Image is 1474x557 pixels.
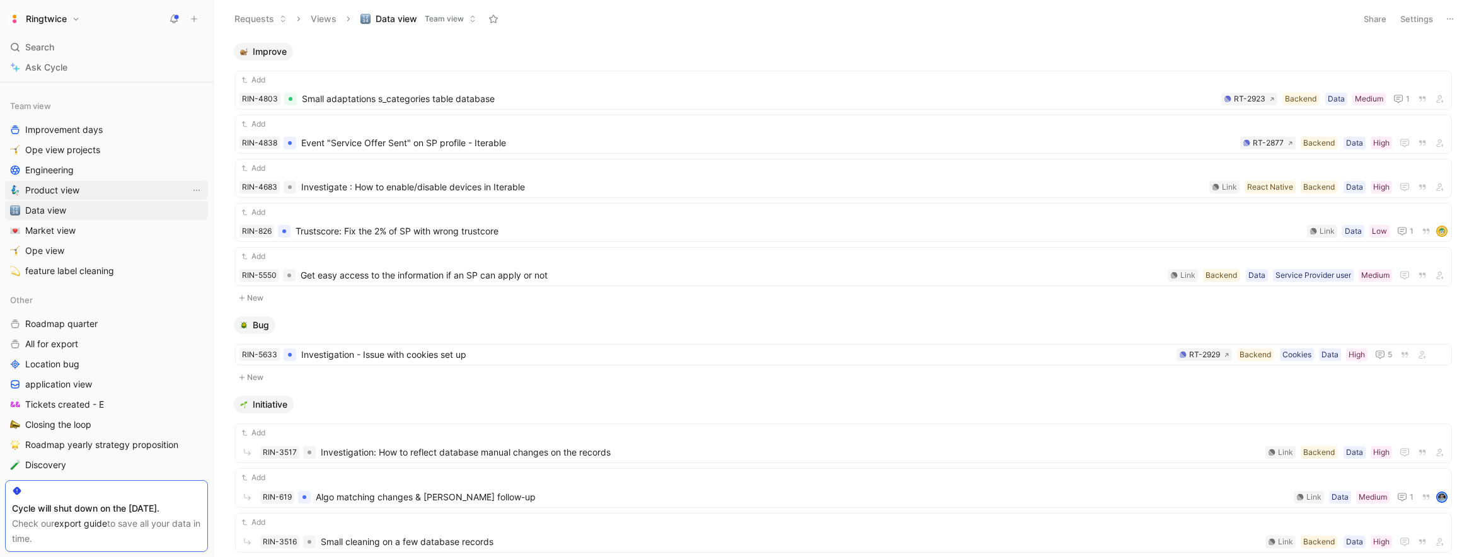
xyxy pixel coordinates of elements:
img: 🪲 [240,321,248,329]
button: Settings [1395,10,1439,28]
div: RIN-4838 [242,137,277,149]
div: 🪲BugNew [229,316,1458,386]
div: Link [1278,536,1293,548]
span: Ope view [25,244,64,257]
div: RIN-3516 [263,536,297,548]
img: 🔢 [10,205,20,215]
img: 🧪 [10,460,20,470]
button: Add [239,206,267,219]
span: Tickets created - E [25,398,104,411]
button: Add [239,516,267,529]
a: AddRIN-826Trustscore: Fix the 2% of SP with wrong trustcoreLowDataLink1avatar [235,203,1452,242]
button: New [234,370,1453,385]
div: High [1373,137,1390,149]
div: Backend [1240,348,1271,361]
div: RIN-3517 [263,446,297,459]
div: Link [1180,269,1195,282]
span: 5 [1388,351,1392,359]
a: All for export [5,335,208,353]
div: Backend [1303,137,1335,149]
button: Views [305,9,342,28]
a: Engineering [5,161,208,180]
a: 🌟Roadmap yearly strategy proposition [5,435,208,454]
img: 🔢 [360,14,371,24]
span: Team view [10,100,51,112]
a: 💌Market view [5,221,208,240]
img: 📣 [10,420,20,430]
a: 💫feature label cleaning [5,261,208,280]
button: Add [239,427,267,439]
div: Team view [5,96,208,115]
span: Product view [25,184,79,197]
div: RT-2929 [1189,348,1220,361]
a: 🧪Discovery [5,456,208,474]
img: Ringtwice [8,13,21,25]
span: Improvement days [25,123,103,136]
a: AddRIN-4803Small adaptations s_categories table databaseMediumDataBackendRT-29231 [235,71,1452,110]
span: Closing the loop [25,418,91,431]
img: 🌟 [10,440,20,450]
span: Investigation: How to reflect database manual changes on the records [321,445,1260,460]
button: Add [239,250,267,263]
span: Ope view projects [25,144,100,156]
div: Data [1346,181,1363,193]
button: 💫 [8,263,23,278]
button: 1 [1395,490,1416,505]
div: Low [1372,225,1387,238]
span: Ask Cycle [25,60,67,75]
div: High [1349,348,1365,361]
button: 🪲Bug [234,316,275,334]
div: Link [1222,181,1237,193]
span: Initiative [253,398,287,411]
button: 🐌Improve [234,43,293,60]
div: Backend [1303,536,1335,548]
span: application view [25,378,92,391]
span: Team view [425,13,464,25]
a: AddRIN-3516Small cleaning on a few database recordsHighDataBackendLink [235,513,1452,553]
a: Roadmap quarter [5,314,208,333]
span: Data view [376,13,417,25]
div: 🐌ImproveNew [229,43,1458,306]
span: Roadmap quarter [25,318,98,330]
a: Tickets created - E [5,395,208,414]
span: Small adaptations s_categories table database [302,91,1216,106]
button: New [234,290,1453,306]
div: RT-2877 [1253,137,1284,149]
button: Add [239,471,267,484]
span: Search [25,40,54,55]
span: 1 [1410,493,1414,501]
span: Improve [253,45,287,58]
button: View actions [190,184,203,197]
div: RIN-4803 [242,93,278,105]
div: Search [5,38,208,57]
a: Location bug [5,355,208,374]
div: High [1373,181,1390,193]
button: 💌 [8,223,23,238]
span: 1 [1410,227,1414,235]
div: Backend [1285,93,1316,105]
div: Link [1278,446,1293,459]
button: 🤸 [8,142,23,158]
div: Backend [1206,269,1237,282]
a: AddRIN-3517Investigation: How to reflect database manual changes on the recordsHighDataBackendLink [235,423,1452,463]
div: Service Provider user [1275,269,1351,282]
button: Add [239,74,267,86]
img: 💌 [10,226,20,236]
span: Data view [25,204,66,217]
div: Cycle will shut down on the [DATE]. [12,501,201,516]
div: High [1373,446,1390,459]
div: RIN-4683 [242,181,277,193]
a: 🤸Ope view [5,241,208,260]
span: Market view [25,224,76,237]
div: RIN-826 [242,225,272,238]
a: AddRIN-619Algo matching changes & [PERSON_NAME] follow-upMediumDataLink1avatar [235,468,1452,508]
div: Check our to save all your data in time. [12,516,201,546]
span: Trustscore: Fix the 2% of SP with wrong trustcore [296,224,1302,239]
div: RT-2923 [1234,93,1265,105]
button: Share [1358,10,1392,28]
div: Data [1321,348,1339,361]
span: Q4 projects [25,479,74,491]
a: 🌱Q4 projects [5,476,208,495]
div: Data [1346,536,1363,548]
div: High [1373,536,1390,548]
